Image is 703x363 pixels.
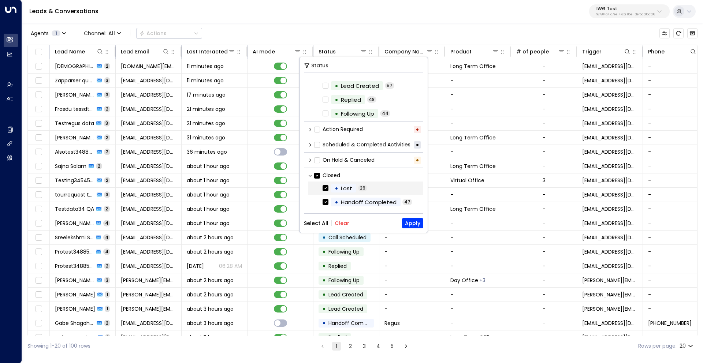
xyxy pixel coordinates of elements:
span: 1 [105,306,110,312]
span: 44 [380,110,390,117]
span: 1 [105,334,110,340]
label: Action Required [314,126,363,133]
div: • [335,182,338,195]
button: Apply [402,218,423,228]
span: Gabe Shagohod [55,319,94,327]
span: Toggle select row [34,105,43,114]
span: 29 [358,185,367,191]
span: Long Term Office [450,205,496,213]
span: Testregus data [55,120,94,127]
span: +447526734111 [648,319,692,327]
span: 11 minutes ago [187,77,224,84]
td: - [445,102,511,116]
div: • [322,303,326,315]
span: Refresh [673,28,684,38]
button: Channel:All [81,28,124,38]
div: • [322,331,326,344]
div: Button group with a nested menu [136,28,202,39]
span: 4 [103,234,110,240]
span: iwg.test.agent@gmail.com [582,105,637,113]
p: IWG Test [596,7,655,11]
span: Handoff Completed [328,319,380,327]
span: Day Office [450,277,478,284]
td: - [445,188,511,202]
td: - [379,231,445,244]
span: Frasdu tessdtaaa [55,105,94,113]
span: 2 [104,263,110,269]
span: protest34885userhari@proton.me [121,262,176,270]
td: - [445,316,511,330]
button: Go to page 3 [360,342,369,351]
div: - [543,277,546,284]
span: testingqacrm34545@yahoo.com [121,177,176,184]
span: testregusdata89@yahoo.com [121,120,176,127]
span: 21 minutes ago [187,120,225,127]
div: Trigger [582,47,602,56]
div: • [414,126,421,133]
span: Zapparser quality [55,77,94,84]
button: IWG Test927204a7-d7ee-47ca-85e1-def5a58ba506 [589,4,670,18]
div: - [543,162,546,170]
span: 36 minutes ago [187,148,227,156]
div: - [543,91,546,98]
td: - [445,245,511,259]
div: Actions [140,30,167,37]
div: - [543,205,546,213]
div: Phone [648,47,697,56]
div: • [414,157,421,164]
span: Testdata34 QA [55,205,94,213]
span: Regus [384,319,400,327]
div: - [543,334,546,341]
span: testdata34@proton.me [121,205,176,213]
span: zapparser67@yahoo.com [121,77,176,84]
div: Product [450,47,499,56]
span: Protest34885UserHari [55,248,94,255]
div: # of people [516,47,549,56]
span: Sajna Salam [55,162,86,170]
button: Go to next page [402,342,410,351]
a: Leads & Conversations [29,7,98,15]
div: • [322,231,326,244]
span: 2 [104,134,110,141]
div: Company Name [384,47,433,56]
span: sajna.AS@iwgplc.com [121,63,176,70]
label: Scheduled & Completed Activities [314,141,410,149]
label: Closed [314,172,340,179]
span: 4 [103,220,110,226]
span: Channel: [81,28,124,38]
span: about 1 hour ago [187,191,230,198]
span: Testing34545 QAFast [55,177,94,184]
span: 3 [104,77,110,83]
span: soham.argal@iwgplc.com [121,305,176,313]
td: - [445,216,511,230]
span: about 2 hours ago [187,291,234,298]
span: Following Up [328,248,360,255]
span: Replied [328,334,347,341]
span: protest34885userhari@proton.me [582,248,637,255]
span: Following Up [328,277,360,284]
button: Go to page 5 [388,342,397,351]
p: 927204a7-d7ee-47ca-85e1-def5a58ba506 [596,13,655,16]
span: 3 [104,277,110,283]
span: alsotest34887qa@proton.me [582,148,637,156]
span: 11 minutes ago [187,63,224,70]
span: testtoday12sep@yahoo.com [582,91,637,98]
span: testclara89@yahoo.com [121,220,176,227]
span: Khyati Singh [55,291,95,298]
span: Status [311,61,328,70]
span: Lead Created [328,305,363,313]
td: - [445,231,511,244]
span: 31 minutes ago [187,134,225,141]
td: - [379,288,445,302]
button: page 1 [332,342,341,351]
span: Long Term Office [450,162,496,170]
div: • [322,246,326,258]
div: • [335,196,338,209]
div: Long Term Office,Short Term Office,Workstation [479,277,486,284]
span: 1 [105,291,110,297]
div: Lead Created [341,82,379,90]
span: about 3 hours ago [187,305,234,313]
button: Go to page 2 [346,342,355,351]
button: Go to page 4 [374,342,383,351]
span: Toggle select row [34,247,43,257]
